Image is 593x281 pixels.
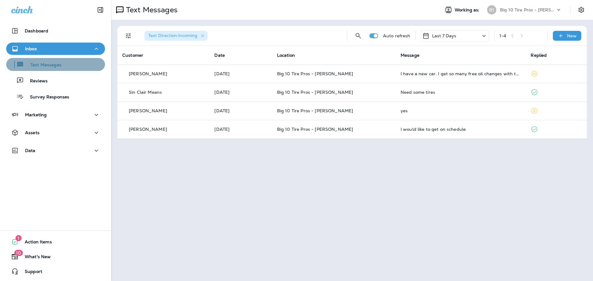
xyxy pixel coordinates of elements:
span: What's New [19,254,51,262]
p: [PERSON_NAME] [129,108,167,113]
p: Sep 24, 2025 10:39 AM [214,90,267,95]
div: B1 [487,5,496,14]
button: Collapse Sidebar [92,4,109,16]
p: Big 10 Tire Pros - [PERSON_NAME] [500,7,556,12]
p: Reviews [24,78,48,84]
span: Customer [122,52,143,58]
button: Reviews [6,74,105,87]
span: Date [214,52,225,58]
span: Big 10 Tire Pros - [PERSON_NAME] [277,71,353,76]
div: I have a new car. I get so many free oil changes with the number of miles on my car [401,71,521,76]
div: Need some tires [401,90,521,95]
button: Filters [122,30,135,42]
button: 1Action Items [6,236,105,248]
button: Dashboard [6,25,105,37]
span: Replied [531,52,547,58]
p: Text Messages [24,62,61,68]
button: Assets [6,126,105,139]
p: [PERSON_NAME] [129,71,167,76]
p: Assets [25,130,40,135]
button: Search Messages [352,30,364,42]
button: Survey Responses [6,90,105,103]
span: Big 10 Tire Pros - [PERSON_NAME] [277,126,353,132]
div: yes [401,108,521,113]
p: Sep 28, 2025 10:28 AM [214,71,267,76]
button: Marketing [6,109,105,121]
p: New [567,33,577,38]
p: [PERSON_NAME] [129,127,167,132]
span: Big 10 Tire Pros - [PERSON_NAME] [277,108,353,114]
p: Survey Responses [24,94,69,100]
p: Data [25,148,36,153]
span: 1 [15,235,22,241]
p: Sin Clair Means [129,90,162,95]
button: Inbox [6,43,105,55]
p: Text Messages [124,5,178,14]
p: Sep 23, 2025 09:58 AM [214,108,267,113]
button: Settings [576,4,587,15]
button: Text Messages [6,58,105,71]
span: Location [277,52,295,58]
p: Last 7 Days [432,33,456,38]
div: I would like to get on schedule [401,127,521,132]
p: Sep 23, 2025 09:16 AM [214,127,267,132]
button: 10What's New [6,250,105,263]
button: Support [6,265,105,278]
span: Big 10 Tire Pros - [PERSON_NAME] [277,89,353,95]
p: Marketing [25,112,47,117]
span: Action Items [19,239,52,247]
span: Text Direction : Incoming [148,33,197,38]
span: Message [401,52,419,58]
p: Inbox [25,46,37,51]
p: Dashboard [25,28,48,33]
p: Auto refresh [383,33,410,38]
span: Working as: [455,7,481,13]
div: Text Direction:Incoming [145,31,208,41]
div: 1 - 4 [499,33,506,38]
span: Support [19,269,42,276]
span: 10 [14,250,23,256]
button: Data [6,144,105,157]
